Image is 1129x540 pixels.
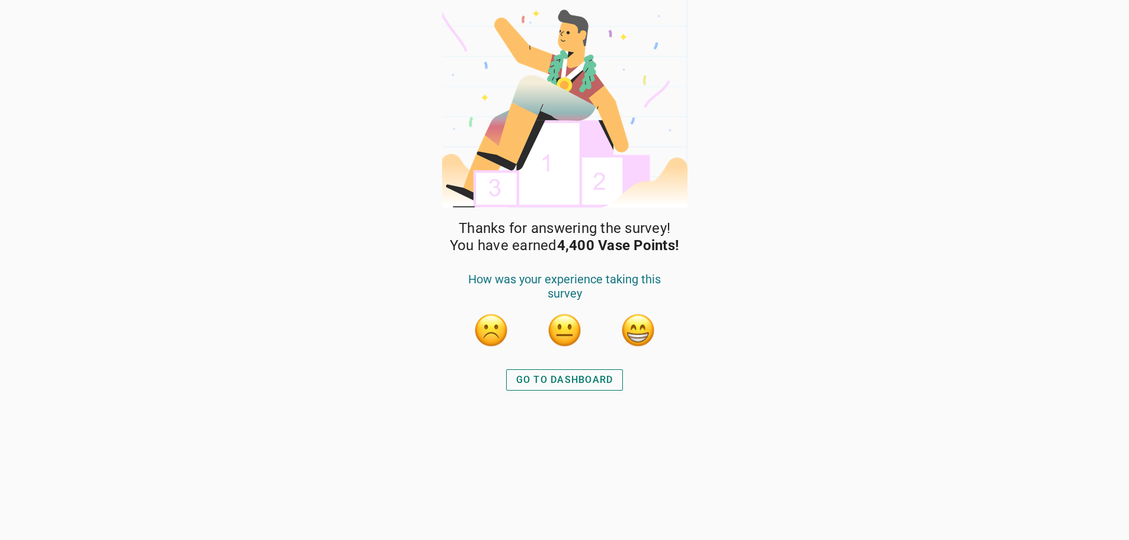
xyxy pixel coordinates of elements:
[516,373,613,387] div: GO TO DASHBOARD
[459,220,670,237] span: Thanks for answering the survey!
[506,369,623,391] button: GO TO DASHBOARD
[557,237,680,254] strong: 4,400 Vase Points!
[450,237,679,254] span: You have earned
[455,272,675,312] div: How was your experience taking this survey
